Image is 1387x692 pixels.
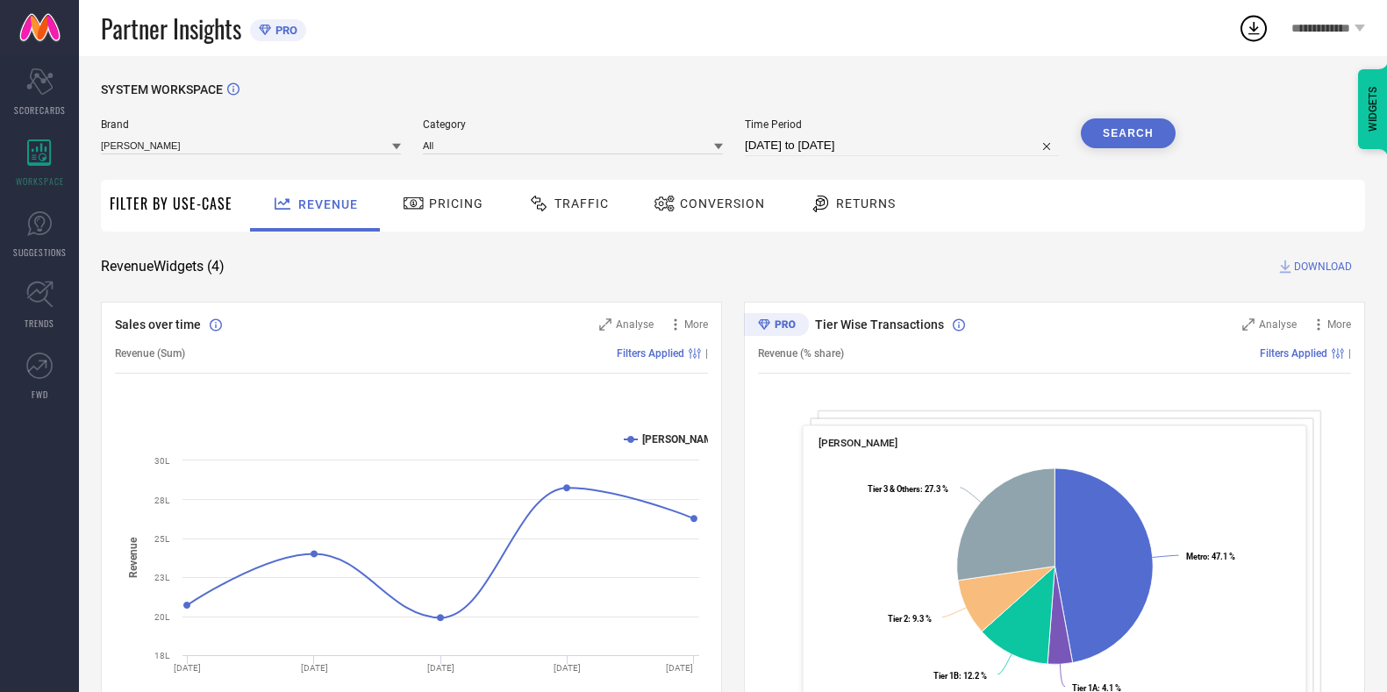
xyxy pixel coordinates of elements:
text: 25L [154,534,170,544]
div: Premium [744,313,809,339]
span: Pricing [429,196,483,210]
input: Select time period [745,135,1059,156]
text: [DATE] [666,663,693,673]
text: 28L [154,496,170,505]
text: 20L [154,612,170,622]
text: 18L [154,651,170,660]
div: Open download list [1238,12,1269,44]
span: FWD [32,388,48,401]
svg: Zoom [1242,318,1255,331]
text: [PERSON_NAME] [642,433,722,446]
text: 23L [154,573,170,582]
span: SYSTEM WORKSPACE [101,82,223,96]
text: : 12.2 % [933,671,987,681]
span: TRENDS [25,317,54,330]
span: SCORECARDS [14,103,66,117]
span: Analyse [1259,318,1297,331]
text: : 27.3 % [868,484,948,494]
span: Tier Wise Transactions [815,317,944,332]
text: [DATE] [174,663,201,673]
span: SUGGESTIONS [13,246,67,259]
span: Traffic [554,196,609,210]
span: Filters Applied [617,347,684,360]
span: More [684,318,708,331]
span: Returns [836,196,896,210]
span: Analyse [616,318,654,331]
span: | [1348,347,1351,360]
text: [DATE] [301,663,328,673]
span: More [1327,318,1351,331]
span: Sales over time [115,317,201,332]
span: [PERSON_NAME] [819,437,898,449]
span: WORKSPACE [16,175,64,188]
span: Filters Applied [1260,347,1327,360]
text: 30L [154,456,170,466]
span: Partner Insights [101,11,241,46]
span: Revenue Widgets ( 4 ) [101,258,225,275]
span: Category [423,118,723,131]
span: Filter By Use-Case [110,193,232,214]
tspan: Tier 2 [888,614,908,624]
span: Revenue (% share) [758,347,844,360]
span: Time Period [745,118,1059,131]
span: DOWNLOAD [1294,258,1352,275]
button: Search [1081,118,1176,148]
tspan: Tier 1B [933,671,959,681]
svg: Zoom [599,318,611,331]
span: PRO [271,24,297,37]
text: [DATE] [554,663,581,673]
span: Revenue [298,197,358,211]
tspan: Tier 3 & Others [868,484,920,494]
text: [DATE] [427,663,454,673]
span: Brand [101,118,401,131]
span: Revenue (Sum) [115,347,185,360]
tspan: Revenue [127,537,139,578]
text: : 9.3 % [888,614,932,624]
span: | [705,347,708,360]
tspan: Metro [1186,552,1207,561]
span: Conversion [680,196,765,210]
text: : 47.1 % [1186,552,1235,561]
